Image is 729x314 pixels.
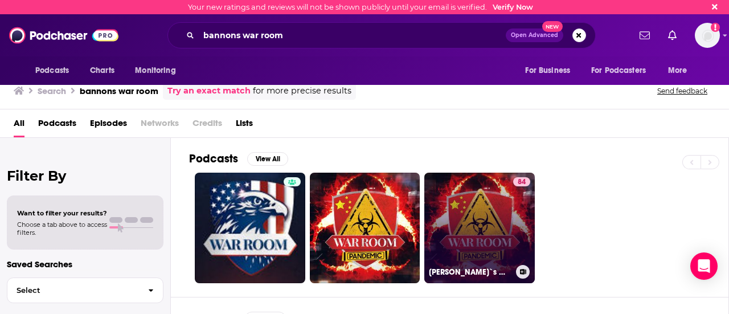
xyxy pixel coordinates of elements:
[429,267,511,277] h3: [PERSON_NAME]`s War Room
[660,60,702,81] button: open menu
[695,23,720,48] img: User Profile
[27,60,84,81] button: open menu
[518,177,526,188] span: 84
[189,152,288,166] a: PodcastsView All
[7,168,163,184] h2: Filter By
[517,60,584,81] button: open menu
[38,85,66,96] h3: Search
[80,85,158,96] h3: bannons war room
[189,152,238,166] h2: Podcasts
[664,26,681,45] a: Show notifications dropdown
[591,63,646,79] span: For Podcasters
[14,114,24,137] a: All
[167,84,251,97] a: Try an exact match
[635,26,654,45] a: Show notifications dropdown
[525,63,570,79] span: For Business
[247,152,288,166] button: View All
[90,63,114,79] span: Charts
[7,287,139,294] span: Select
[127,60,190,81] button: open menu
[695,23,720,48] span: Logged in as ahusic2015
[506,28,563,42] button: Open AdvancedNew
[188,3,533,11] div: Your new ratings and reviews will not be shown publicly until your email is verified.
[141,114,179,137] span: Networks
[199,26,506,44] input: Search podcasts, credits, & more...
[584,60,662,81] button: open menu
[90,114,127,137] a: Episodes
[193,114,222,137] span: Credits
[167,22,596,48] div: Search podcasts, credits, & more...
[695,23,720,48] button: Show profile menu
[83,60,121,81] a: Charts
[513,177,530,186] a: 84
[253,84,351,97] span: for more precise results
[35,63,69,79] span: Podcasts
[7,278,163,303] button: Select
[7,259,163,270] p: Saved Searches
[542,21,563,32] span: New
[135,63,175,79] span: Monitoring
[17,209,107,217] span: Want to filter your results?
[424,173,535,283] a: 84[PERSON_NAME]`s War Room
[9,25,118,46] img: Podchaser - Follow, Share and Rate Podcasts
[654,86,711,96] button: Send feedback
[690,252,718,280] div: Open Intercom Messenger
[17,221,107,236] span: Choose a tab above to access filters.
[511,32,558,38] span: Open Advanced
[493,3,533,11] a: Verify Now
[668,63,687,79] span: More
[711,23,720,32] svg: Email not verified
[38,114,76,137] a: Podcasts
[236,114,253,137] a: Lists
